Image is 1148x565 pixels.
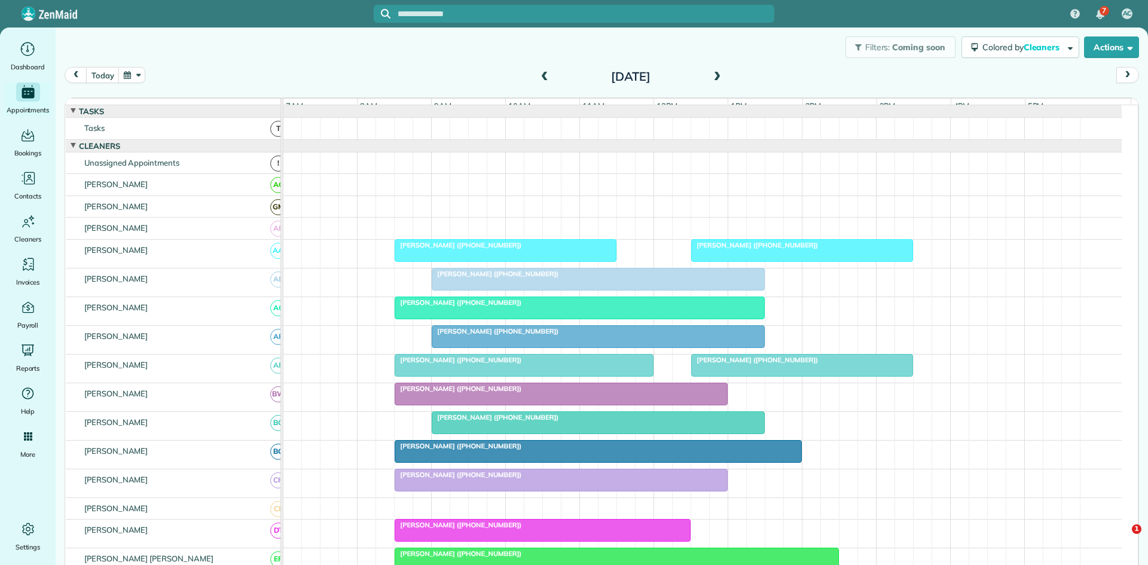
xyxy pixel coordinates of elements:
[394,384,522,393] span: [PERSON_NAME] ([PHONE_NUMBER])
[65,67,87,83] button: prev
[270,444,286,460] span: BG
[270,501,286,517] span: CL
[5,520,51,553] a: Settings
[432,101,454,111] span: 9am
[270,243,286,259] span: AA
[1025,101,1046,111] span: 5pm
[270,121,286,137] span: T
[77,106,106,116] span: Tasks
[82,554,216,563] span: [PERSON_NAME] [PERSON_NAME]
[951,101,972,111] span: 4pm
[5,384,51,417] a: Help
[691,356,819,364] span: [PERSON_NAME] ([PHONE_NUMBER])
[728,101,749,111] span: 1pm
[283,101,306,111] span: 7am
[270,221,286,237] span: AB
[82,331,151,341] span: [PERSON_NAME]
[1116,67,1139,83] button: next
[1024,42,1062,53] span: Cleaners
[82,303,151,312] span: [PERSON_NAME]
[394,241,522,249] span: [PERSON_NAME] ([PHONE_NUMBER])
[865,42,890,53] span: Filters:
[654,101,680,111] span: 12pm
[1088,1,1113,28] div: 7 unread notifications
[358,101,380,111] span: 8am
[5,255,51,288] a: Invoices
[381,9,390,19] svg: Focus search
[14,147,42,159] span: Bookings
[270,199,286,215] span: GM
[961,36,1079,58] button: Colored byCleaners
[1107,524,1136,553] iframe: Intercom live chat
[86,67,119,83] button: today
[270,386,286,402] span: BW
[16,541,41,553] span: Settings
[11,61,45,73] span: Dashboard
[394,442,522,450] span: [PERSON_NAME] ([PHONE_NUMBER])
[506,101,533,111] span: 10am
[270,358,286,374] span: AF
[5,83,51,116] a: Appointments
[82,446,151,456] span: [PERSON_NAME]
[17,319,39,331] span: Payroll
[5,169,51,202] a: Contacts
[431,413,559,422] span: [PERSON_NAME] ([PHONE_NUMBER])
[5,341,51,374] a: Reports
[1123,9,1132,19] span: AC
[270,155,286,172] span: !
[691,241,819,249] span: [PERSON_NAME] ([PHONE_NUMBER])
[1084,36,1139,58] button: Actions
[877,101,898,111] span: 3pm
[82,179,151,189] span: [PERSON_NAME]
[431,270,559,278] span: [PERSON_NAME] ([PHONE_NUMBER])
[82,274,151,283] span: [PERSON_NAME]
[982,42,1064,53] span: Colored by
[270,271,286,288] span: AB
[394,471,522,479] span: [PERSON_NAME] ([PHONE_NUMBER])
[16,362,40,374] span: Reports
[394,521,522,529] span: [PERSON_NAME] ([PHONE_NUMBER])
[270,472,286,488] span: CH
[1132,524,1141,534] span: 1
[394,356,522,364] span: [PERSON_NAME] ([PHONE_NUMBER])
[270,300,286,316] span: AC
[270,329,286,345] span: AF
[431,327,559,335] span: [PERSON_NAME] ([PHONE_NUMBER])
[82,158,182,167] span: Unassigned Appointments
[82,389,151,398] span: [PERSON_NAME]
[5,126,51,159] a: Bookings
[82,503,151,513] span: [PERSON_NAME]
[14,233,41,245] span: Cleaners
[5,298,51,331] a: Payroll
[394,298,522,307] span: [PERSON_NAME] ([PHONE_NUMBER])
[82,525,151,535] span: [PERSON_NAME]
[20,448,35,460] span: More
[82,360,151,369] span: [PERSON_NAME]
[82,245,151,255] span: [PERSON_NAME]
[892,42,946,53] span: Coming soon
[82,475,151,484] span: [PERSON_NAME]
[7,104,50,116] span: Appointments
[77,141,123,151] span: Cleaners
[803,101,824,111] span: 2pm
[16,276,40,288] span: Invoices
[270,177,286,193] span: AC
[556,70,706,83] h2: [DATE]
[5,39,51,73] a: Dashboard
[82,417,151,427] span: [PERSON_NAME]
[5,212,51,245] a: Cleaners
[82,201,151,211] span: [PERSON_NAME]
[82,123,107,133] span: Tasks
[394,549,522,558] span: [PERSON_NAME] ([PHONE_NUMBER])
[21,405,35,417] span: Help
[82,223,151,233] span: [PERSON_NAME]
[1102,6,1106,16] span: 7
[270,415,286,431] span: BC
[580,101,607,111] span: 11am
[270,523,286,539] span: DT
[14,190,41,202] span: Contacts
[374,9,390,19] button: Focus search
